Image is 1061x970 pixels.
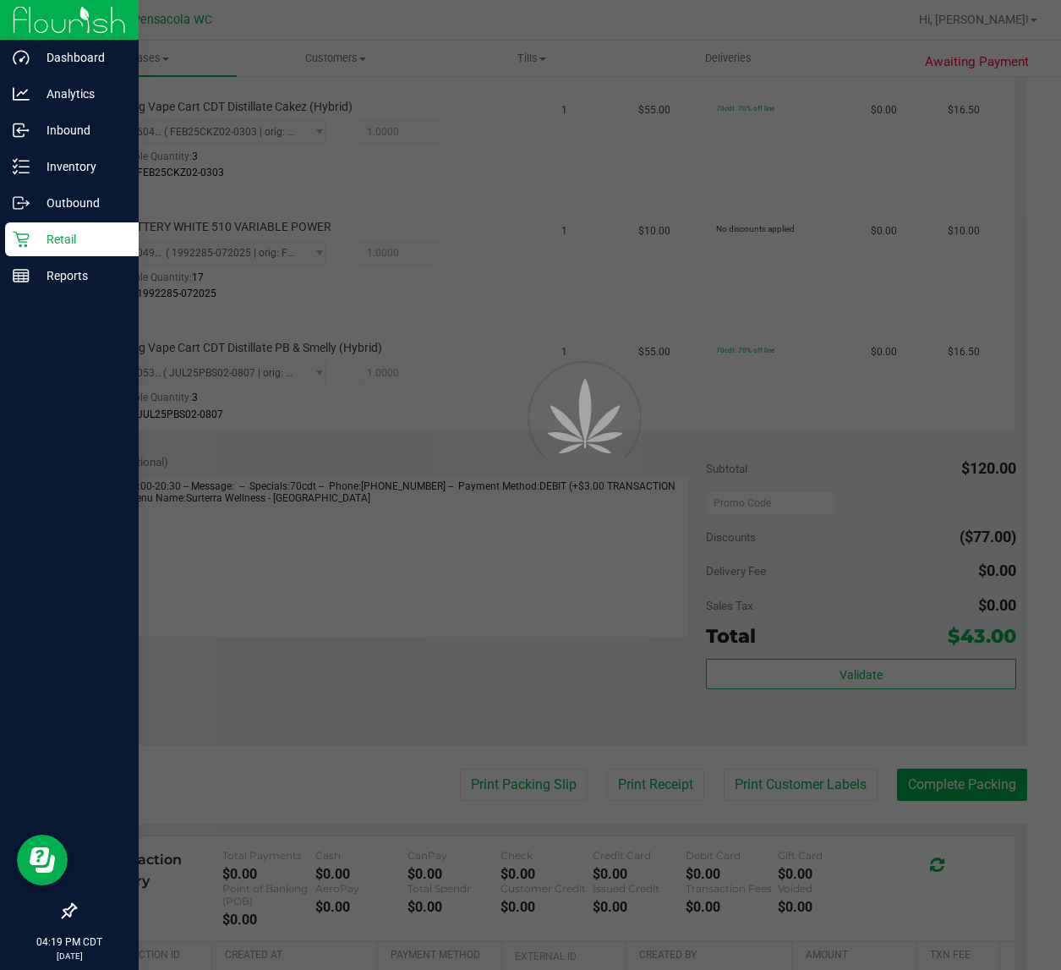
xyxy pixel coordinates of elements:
inline-svg: Reports [13,267,30,284]
inline-svg: Outbound [13,195,30,211]
p: Inventory [30,156,131,177]
inline-svg: Dashboard [13,49,30,66]
p: Outbound [30,193,131,213]
p: Reports [30,266,131,286]
p: Retail [30,229,131,249]
inline-svg: Inbound [13,122,30,139]
inline-svg: Inventory [13,158,30,175]
p: 04:19 PM CDT [8,934,131,950]
p: [DATE] [8,950,131,962]
inline-svg: Analytics [13,85,30,102]
p: Analytics [30,84,131,104]
iframe: Resource center [17,835,68,885]
inline-svg: Retail [13,231,30,248]
p: Dashboard [30,47,131,68]
p: Inbound [30,120,131,140]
